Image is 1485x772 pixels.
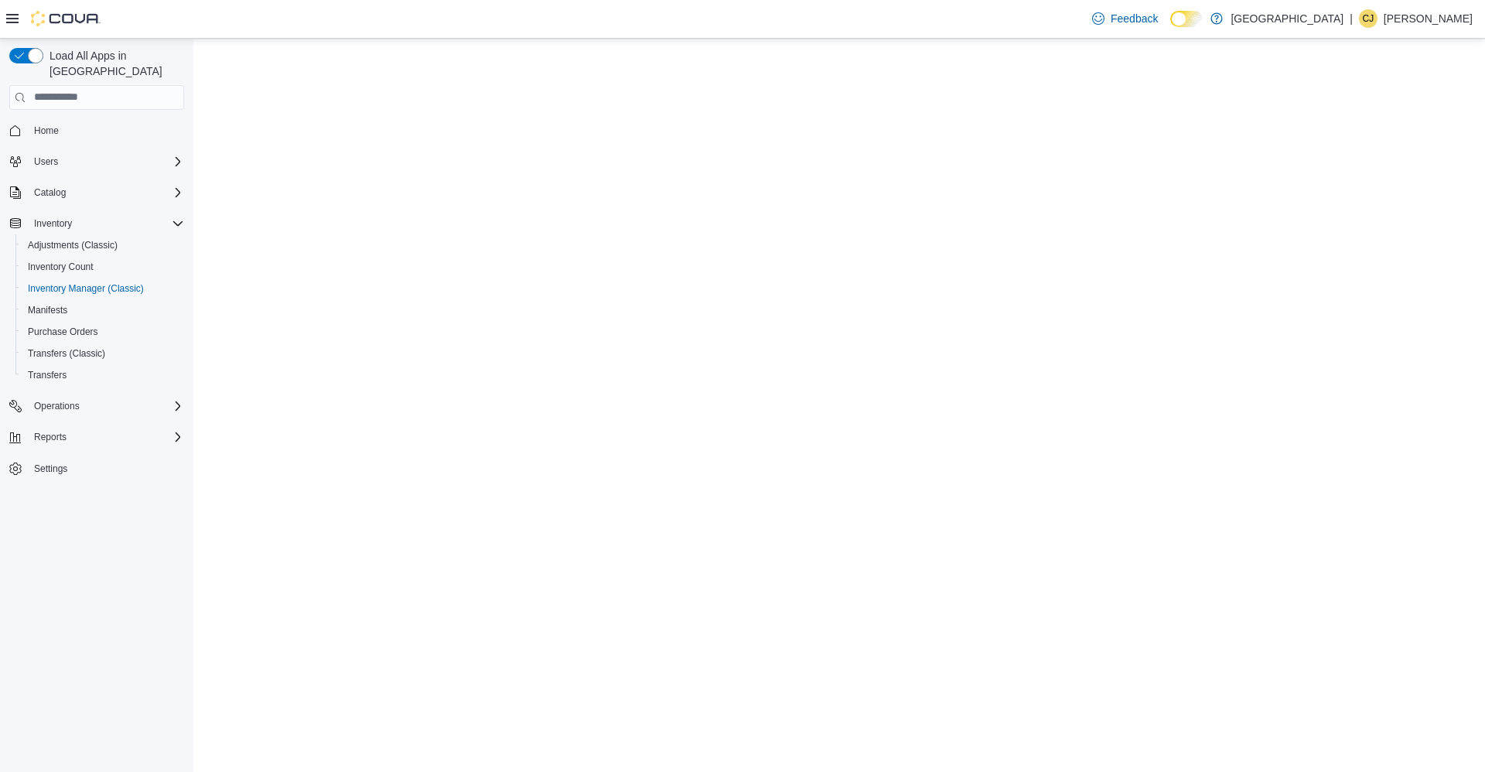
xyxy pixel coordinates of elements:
button: Settings [3,457,190,480]
span: Manifests [22,301,184,319]
a: Home [28,121,65,140]
button: Purchase Orders [15,321,190,343]
button: Operations [3,395,190,417]
button: Transfers [15,364,190,386]
span: Users [34,155,58,168]
span: Catalog [28,183,184,202]
span: Feedback [1111,11,1158,26]
img: Cova [31,11,101,26]
button: Reports [28,428,73,446]
a: Inventory Manager (Classic) [22,279,150,298]
a: Inventory Count [22,258,100,276]
span: Reports [28,428,184,446]
a: Feedback [1086,3,1164,34]
p: [PERSON_NAME] [1384,9,1473,28]
span: Transfers [28,369,67,381]
p: [GEOGRAPHIC_DATA] [1231,9,1343,28]
span: Transfers (Classic) [22,344,184,363]
button: Users [28,152,64,171]
span: Inventory [34,217,72,230]
span: Purchase Orders [28,326,98,338]
a: Transfers (Classic) [22,344,111,363]
button: Adjustments (Classic) [15,234,190,256]
button: Users [3,151,190,173]
span: Reports [34,431,67,443]
a: Settings [28,459,73,478]
a: Manifests [22,301,73,319]
a: Adjustments (Classic) [22,236,124,254]
a: Transfers [22,366,73,384]
button: Home [3,119,190,142]
span: Settings [34,463,67,475]
span: Adjustments (Classic) [22,236,184,254]
span: Operations [34,400,80,412]
span: Dark Mode [1170,27,1171,28]
span: Settings [28,459,184,478]
button: Manifests [15,299,190,321]
span: Inventory Count [28,261,94,273]
span: Load All Apps in [GEOGRAPHIC_DATA] [43,48,184,79]
button: Catalog [28,183,72,202]
span: Transfers [22,366,184,384]
button: Operations [28,397,86,415]
div: Charles Jagroop [1359,9,1377,28]
span: Inventory Manager (Classic) [28,282,144,295]
button: Inventory Count [15,256,190,278]
span: Operations [28,397,184,415]
button: Inventory Manager (Classic) [15,278,190,299]
input: Dark Mode [1170,11,1203,27]
span: Purchase Orders [22,323,184,341]
button: Inventory [28,214,78,233]
span: Inventory Count [22,258,184,276]
span: Users [28,152,184,171]
span: CJ [1363,9,1374,28]
span: Transfers (Classic) [28,347,105,360]
button: Reports [3,426,190,448]
button: Transfers (Classic) [15,343,190,364]
span: Home [28,121,184,140]
span: Adjustments (Classic) [28,239,118,251]
a: Purchase Orders [22,323,104,341]
p: | [1350,9,1353,28]
button: Inventory [3,213,190,234]
span: Manifests [28,304,67,316]
button: Catalog [3,182,190,203]
span: Home [34,125,59,137]
span: Catalog [34,186,66,199]
nav: Complex example [9,113,184,521]
span: Inventory [28,214,184,233]
span: Inventory Manager (Classic) [22,279,184,298]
